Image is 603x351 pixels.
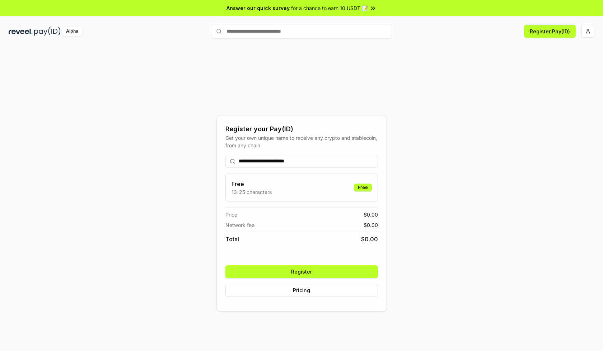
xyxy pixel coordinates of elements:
img: reveel_dark [9,27,33,36]
span: $ 0.00 [364,211,378,218]
span: $ 0.00 [361,235,378,243]
div: Free [354,184,372,191]
img: pay_id [34,27,61,36]
button: Register [225,265,378,278]
div: Get your own unique name to receive any crypto and stablecoin, from any chain [225,134,378,149]
h3: Free [232,180,272,188]
span: Answer our quick survey [226,4,290,12]
span: Price [225,211,237,218]
button: Pricing [225,284,378,297]
span: for a chance to earn 10 USDT 📝 [291,4,368,12]
span: $ 0.00 [364,221,378,229]
span: Total [225,235,239,243]
button: Register Pay(ID) [524,25,576,38]
span: Network fee [225,221,254,229]
p: 13-25 characters [232,188,272,196]
div: Register your Pay(ID) [225,124,378,134]
div: Alpha [62,27,82,36]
